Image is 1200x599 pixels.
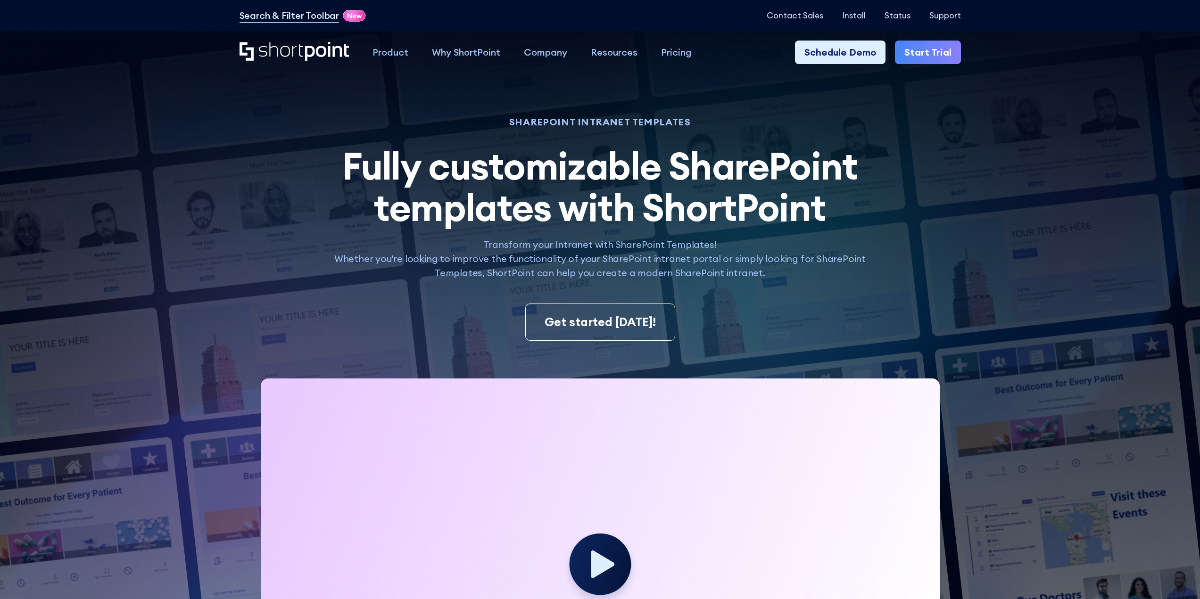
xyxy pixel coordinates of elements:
[1153,554,1200,599] iframe: Chat Widget
[361,41,420,64] a: Product
[545,313,656,331] div: Get started [DATE]!
[929,11,961,20] a: Support
[324,238,876,280] p: Transform your Intranet with SharePoint Templates! Whether you're looking to improve the function...
[240,42,349,62] a: Home
[432,45,500,59] div: Why ShortPoint
[372,45,408,59] div: Product
[579,41,649,64] a: Resources
[324,118,876,126] h1: SHAREPOINT INTRANET TEMPLATES
[512,41,579,64] a: Company
[591,45,637,59] div: Resources
[661,45,692,59] div: Pricing
[649,41,703,64] a: Pricing
[525,304,675,341] a: Get started [DATE]!
[524,45,567,59] div: Company
[342,142,858,231] span: Fully customizable SharePoint templates with ShortPoint
[240,8,339,23] a: Search & Filter Toolbar
[885,11,910,20] a: Status
[420,41,512,64] a: Why ShortPoint
[842,11,866,20] a: Install
[895,41,961,64] a: Start Trial
[795,41,886,64] a: Schedule Demo
[767,11,823,20] a: Contact Sales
